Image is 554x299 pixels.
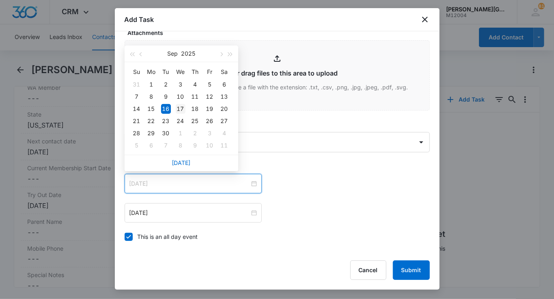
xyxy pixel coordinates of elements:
[129,65,144,78] th: Su
[420,15,430,24] button: close
[159,115,173,127] td: 2025-09-23
[205,92,215,102] div: 12
[190,92,200,102] div: 11
[147,116,156,126] div: 22
[176,80,185,89] div: 3
[190,104,200,114] div: 18
[217,78,232,91] td: 2025-09-06
[129,91,144,103] td: 2025-09-07
[144,139,159,152] td: 2025-10-06
[144,65,159,78] th: Mo
[203,115,217,127] td: 2025-09-26
[173,115,188,127] td: 2025-09-24
[176,104,185,114] div: 17
[203,139,217,152] td: 2025-10-10
[147,104,156,114] div: 15
[172,159,191,166] a: [DATE]
[161,104,171,114] div: 16
[190,141,200,150] div: 9
[132,80,142,89] div: 31
[203,91,217,103] td: 2025-09-12
[188,65,203,78] th: Th
[144,78,159,91] td: 2025-09-01
[190,80,200,89] div: 4
[205,80,215,89] div: 5
[147,92,156,102] div: 8
[173,78,188,91] td: 2025-09-03
[132,92,142,102] div: 7
[129,115,144,127] td: 2025-09-21
[205,128,215,138] div: 3
[393,260,430,280] button: Submit
[203,127,217,139] td: 2025-10-03
[190,116,200,126] div: 25
[217,65,232,78] th: Sa
[190,128,200,138] div: 2
[138,232,198,241] div: This is an all day event
[144,115,159,127] td: 2025-09-22
[220,92,229,102] div: 13
[128,162,433,171] label: Time span
[147,80,156,89] div: 1
[217,103,232,115] td: 2025-09-20
[205,104,215,114] div: 19
[205,141,215,150] div: 10
[129,179,250,188] input: Sep 16, 2025
[217,127,232,139] td: 2025-10-04
[188,78,203,91] td: 2025-09-04
[132,128,142,138] div: 28
[132,141,142,150] div: 5
[176,92,185,102] div: 10
[203,103,217,115] td: 2025-09-19
[159,78,173,91] td: 2025-09-02
[188,91,203,103] td: 2025-09-11
[159,127,173,139] td: 2025-09-30
[188,115,203,127] td: 2025-09-25
[217,115,232,127] td: 2025-09-27
[129,139,144,152] td: 2025-10-05
[159,91,173,103] td: 2025-09-09
[176,128,185,138] div: 1
[167,45,178,62] button: Sep
[129,208,250,217] input: Sep 16, 2025
[173,139,188,152] td: 2025-10-08
[129,78,144,91] td: 2025-08-31
[188,139,203,152] td: 2025-10-09
[144,103,159,115] td: 2025-09-15
[147,141,156,150] div: 6
[173,91,188,103] td: 2025-09-10
[220,80,229,89] div: 6
[128,120,433,129] label: Assigned to
[161,116,171,126] div: 23
[159,65,173,78] th: Tu
[350,260,386,280] button: Cancel
[125,15,154,24] h1: Add Task
[217,139,232,152] td: 2025-10-11
[220,116,229,126] div: 27
[181,45,195,62] button: 2025
[188,127,203,139] td: 2025-10-02
[128,28,433,37] label: Attachments
[161,92,171,102] div: 9
[132,104,142,114] div: 14
[220,104,229,114] div: 20
[188,103,203,115] td: 2025-09-18
[176,141,185,150] div: 8
[147,128,156,138] div: 29
[203,78,217,91] td: 2025-09-05
[161,128,171,138] div: 30
[205,116,215,126] div: 26
[203,65,217,78] th: Fr
[159,103,173,115] td: 2025-09-16
[129,127,144,139] td: 2025-09-28
[161,80,171,89] div: 2
[129,103,144,115] td: 2025-09-14
[220,128,229,138] div: 4
[173,103,188,115] td: 2025-09-17
[144,91,159,103] td: 2025-09-08
[161,141,171,150] div: 7
[144,127,159,139] td: 2025-09-29
[176,116,185,126] div: 24
[159,139,173,152] td: 2025-10-07
[220,141,229,150] div: 11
